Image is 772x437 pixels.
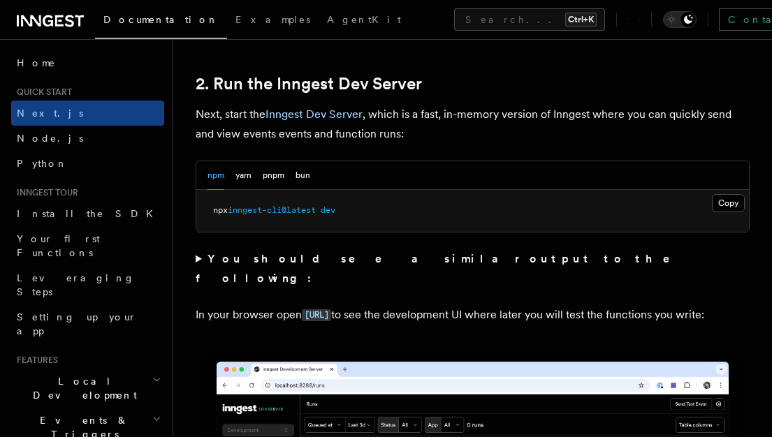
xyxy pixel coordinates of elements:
p: In your browser open to see the development UI where later you will test the functions you write: [196,305,750,325]
button: Toggle dark mode [663,11,697,28]
span: Next.js [17,108,83,119]
a: Documentation [95,4,227,39]
summary: You should see a similar output to the following: [196,249,750,288]
span: Local Development [11,374,152,402]
span: Install the SDK [17,208,161,219]
span: Features [11,355,58,366]
a: AgentKit [319,4,409,38]
a: Setting up your app [11,304,164,343]
button: pnpm [263,161,284,190]
a: Home [11,50,164,75]
a: Your first Functions [11,226,164,265]
span: Your first Functions [17,233,100,258]
span: Python [17,158,68,169]
span: dev [321,205,335,215]
span: Examples [235,14,310,25]
code: [URL] [302,309,331,321]
a: Node.js [11,126,164,151]
span: Setting up your app [17,311,137,336]
a: Leveraging Steps [11,265,164,304]
a: Install the SDK [11,201,164,226]
a: Examples [227,4,319,38]
span: Home [17,56,56,70]
button: npm [207,161,224,190]
span: npx [213,205,228,215]
button: Copy [712,194,745,212]
strong: You should see a similar output to the following: [196,252,690,285]
a: Next.js [11,101,164,126]
p: Next, start the , which is a fast, in-memory version of Inngest where you can quickly send and vi... [196,105,750,144]
span: Node.js [17,133,83,144]
kbd: Ctrl+K [565,13,597,27]
button: bun [296,161,310,190]
a: [URL] [302,308,331,321]
span: inngest-cli@latest [228,205,316,215]
span: AgentKit [327,14,401,25]
span: Quick start [11,87,72,98]
button: yarn [235,161,252,190]
span: Inngest tour [11,187,78,198]
span: Leveraging Steps [17,272,135,297]
button: Search...Ctrl+K [454,8,605,31]
button: Local Development [11,369,164,408]
a: 2. Run the Inngest Dev Server [196,74,422,94]
a: Inngest Dev Server [265,108,363,121]
span: Documentation [103,14,219,25]
a: Python [11,151,164,176]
